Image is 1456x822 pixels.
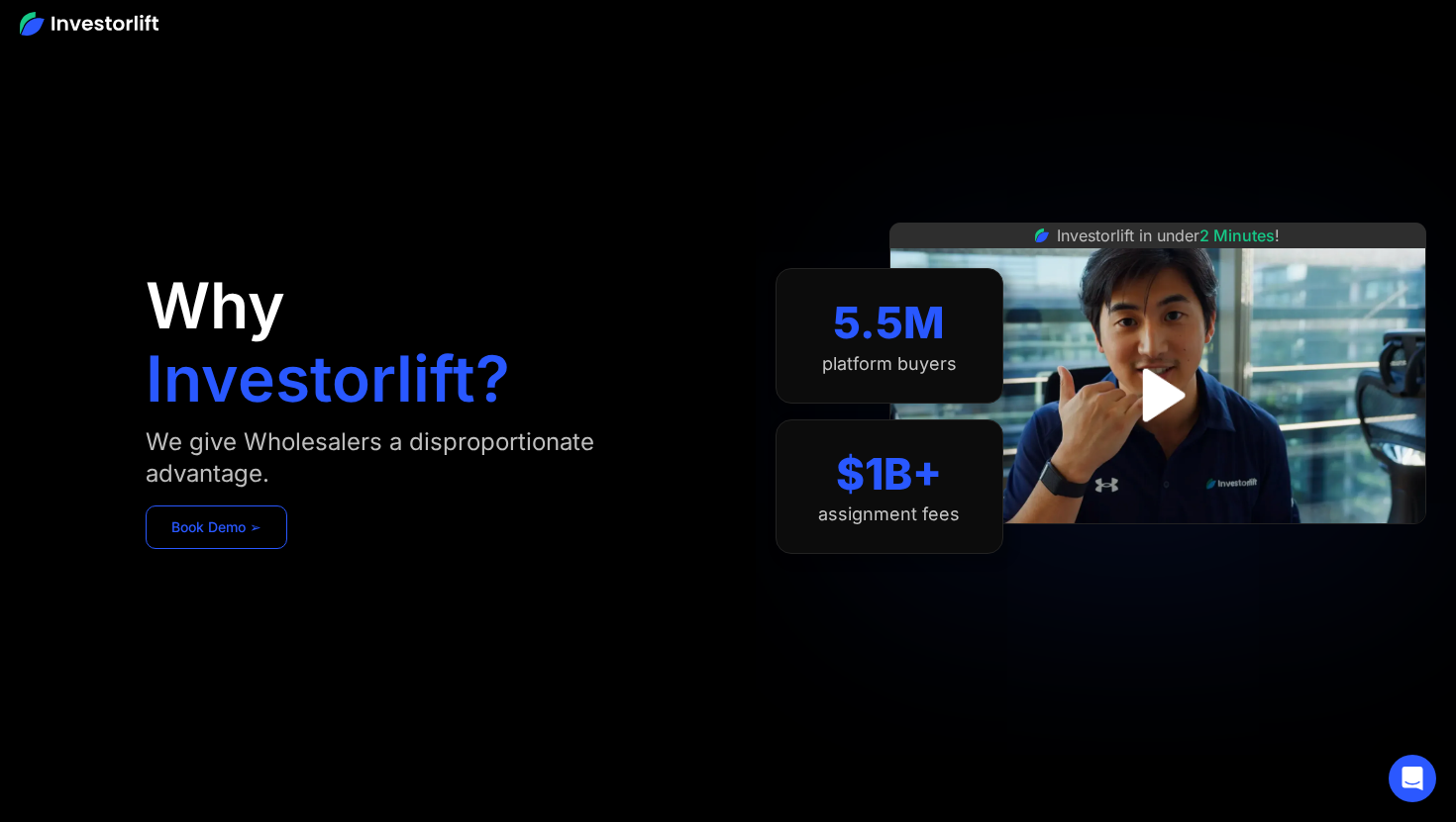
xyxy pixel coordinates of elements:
h1: Investorlift? [146,347,510,411]
div: 5.5M [833,297,945,349]
span: 2 Minutes [1199,226,1275,245]
a: open lightbox [1113,351,1201,439]
div: We give Wholesalers a disproportionate advantage. [146,426,667,490]
div: assignment fees [818,503,960,525]
a: Book Demo ➢ [146,505,287,549]
div: platform buyers [822,353,957,375]
iframe: Customer reviews powered by Trustpilot [1009,534,1306,558]
div: $1B+ [836,448,942,501]
h1: Why [146,274,285,337]
div: Investorlift in under ! [1057,224,1280,247]
div: Open Intercom Messenger [1389,755,1436,802]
